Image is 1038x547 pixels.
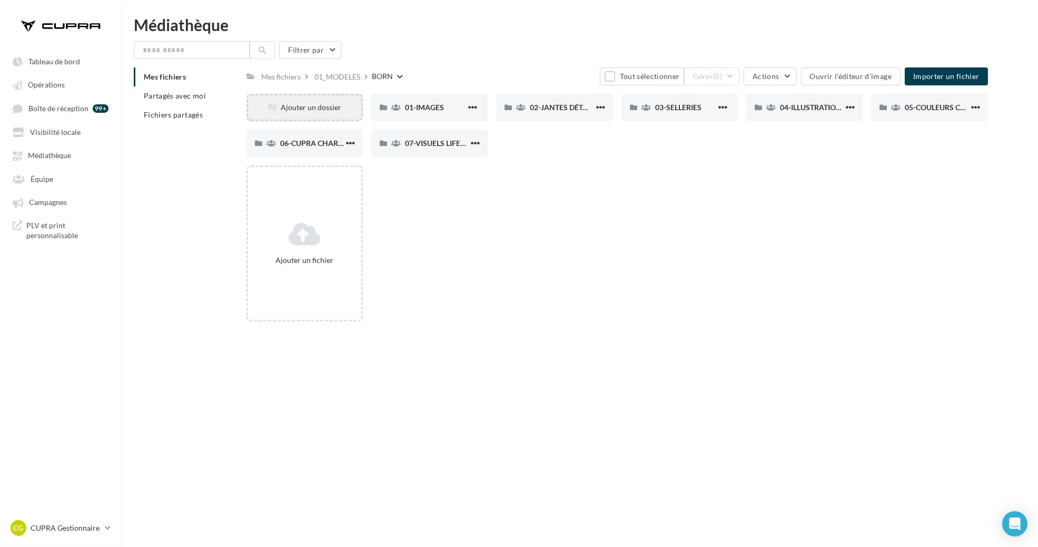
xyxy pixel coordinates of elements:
[248,102,361,113] div: Ajouter un dossier
[713,72,722,81] span: (0)
[744,67,796,85] button: Actions
[753,72,779,81] span: Actions
[405,139,481,148] span: 07-VISUELS LIFESTYLE
[6,122,115,141] a: Visibilité locale
[600,67,684,85] button: Tout sélectionner
[28,104,88,113] span: Boîte de réception
[780,103,846,112] span: 04-ILLUSTRATIONS
[372,71,393,82] div: BORN
[144,72,186,81] span: Mes fichiers
[314,72,360,82] div: 01_MODELES
[30,128,81,136] span: Visibilité locale
[1002,511,1027,536] div: Open Intercom Messenger
[93,104,108,113] div: 99+
[405,103,444,112] span: 01-IMAGES
[905,67,988,85] button: Importer un fichier
[31,523,101,533] p: CUPRA Gestionnaire
[28,151,71,160] span: Médiathèque
[801,67,901,85] button: Ouvrir l'éditeur d'image
[6,169,115,188] a: Équipe
[144,110,203,119] span: Fichiers partagés
[6,216,115,245] a: PLV et print personnalisable
[28,81,65,90] span: Opérations
[655,103,701,112] span: 03-SELLERIES
[6,145,115,164] a: Médiathèque
[134,17,1025,33] div: Médiathèque
[279,41,341,59] button: Filtrer par
[913,72,980,81] span: Importer un fichier
[29,198,67,207] span: Campagnes
[280,139,352,148] span: 06-CUPRA CHARGER
[261,72,301,82] div: Mes fichiers
[905,103,1009,112] span: 05-COULEURS CARROSSERIES
[144,91,206,100] span: Partagés avec moi
[6,192,115,211] a: Campagnes
[14,523,24,533] span: CG
[26,220,108,241] span: PLV et print personnalisable
[684,67,739,85] button: Gérer(0)
[8,518,113,538] a: CG CUPRA Gestionnaire
[530,103,611,112] span: 02-JANTES DÉTOURÉES
[28,57,80,66] span: Tableau de bord
[6,99,115,118] a: Boîte de réception 99+
[252,255,357,266] div: Ajouter un fichier
[6,75,115,94] a: Opérations
[6,52,115,71] a: Tableau de bord
[31,174,53,183] span: Équipe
